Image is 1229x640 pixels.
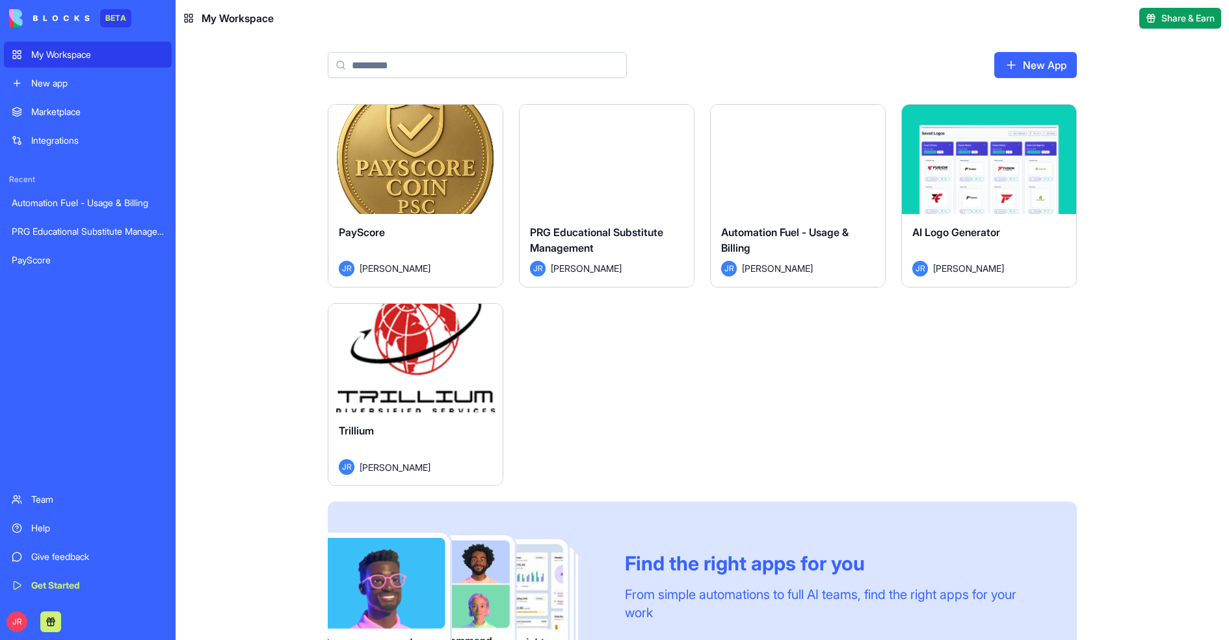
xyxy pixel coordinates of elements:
[901,104,1077,287] a: AI Logo GeneratorJR[PERSON_NAME]
[31,105,164,118] div: Marketplace
[9,9,90,27] img: logo
[530,261,546,276] span: JR
[912,261,928,276] span: JR
[31,77,164,90] div: New app
[4,127,172,153] a: Integrations
[339,226,385,239] span: PayScore
[4,42,172,68] a: My Workspace
[4,544,172,570] a: Give feedback
[4,70,172,96] a: New app
[31,579,164,592] div: Get Started
[31,550,164,563] div: Give feedback
[31,493,164,506] div: Team
[625,552,1046,575] div: Find the right apps for you
[1161,12,1215,25] span: Share & Earn
[994,52,1077,78] a: New App
[360,261,430,275] span: [PERSON_NAME]
[551,261,622,275] span: [PERSON_NAME]
[31,134,164,147] div: Integrations
[4,572,172,598] a: Get Started
[328,104,503,287] a: PayScoreJR[PERSON_NAME]
[4,219,172,245] a: PRG Educational Substitute Management
[625,585,1046,622] div: From simple automations to full AI teams, find the right apps for your work
[912,226,1000,239] span: AI Logo Generator
[31,522,164,535] div: Help
[4,515,172,541] a: Help
[202,10,274,26] span: My Workspace
[360,460,430,474] span: [PERSON_NAME]
[12,225,164,238] div: PRG Educational Substitute Management
[519,104,694,287] a: PRG Educational Substitute ManagementJR[PERSON_NAME]
[339,459,354,475] span: JR
[933,261,1004,275] span: [PERSON_NAME]
[12,254,164,267] div: PayScore
[4,487,172,513] a: Team
[742,261,813,275] span: [PERSON_NAME]
[4,99,172,125] a: Marketplace
[4,174,172,185] span: Recent
[328,303,503,487] a: TrilliumJR[PERSON_NAME]
[721,226,849,254] span: Automation Fuel - Usage & Billing
[4,247,172,273] a: PayScore
[339,261,354,276] span: JR
[339,424,374,437] span: Trillium
[7,611,27,632] span: JR
[12,196,164,209] div: Automation Fuel - Usage & Billing
[721,261,737,276] span: JR
[1139,8,1221,29] button: Share & Earn
[710,104,886,287] a: Automation Fuel - Usage & BillingJR[PERSON_NAME]
[9,9,131,27] a: BETA
[31,48,164,61] div: My Workspace
[530,226,663,254] span: PRG Educational Substitute Management
[4,190,172,216] a: Automation Fuel - Usage & Billing
[100,9,131,27] div: BETA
